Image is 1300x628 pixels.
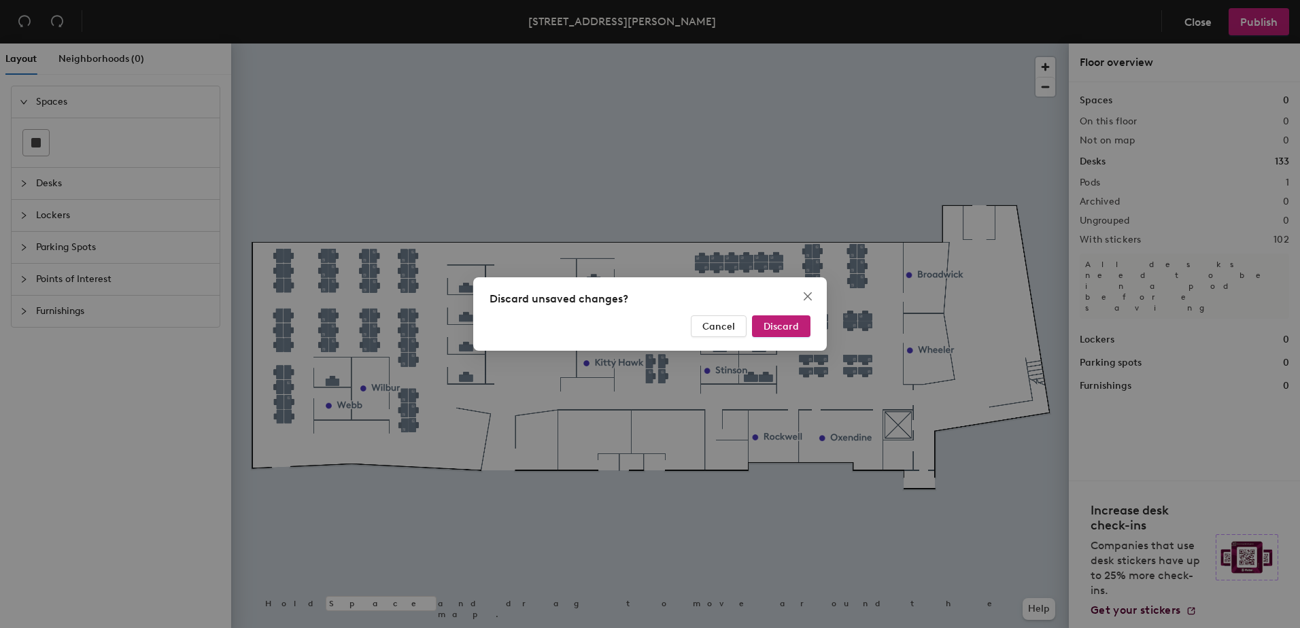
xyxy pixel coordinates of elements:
div: Discard unsaved changes? [490,291,810,307]
button: Close [797,285,819,307]
span: close [802,291,813,302]
span: Cancel [702,321,735,332]
span: Discard [764,321,799,332]
span: Close [797,291,819,302]
button: Cancel [691,315,747,337]
button: Discard [752,315,810,337]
